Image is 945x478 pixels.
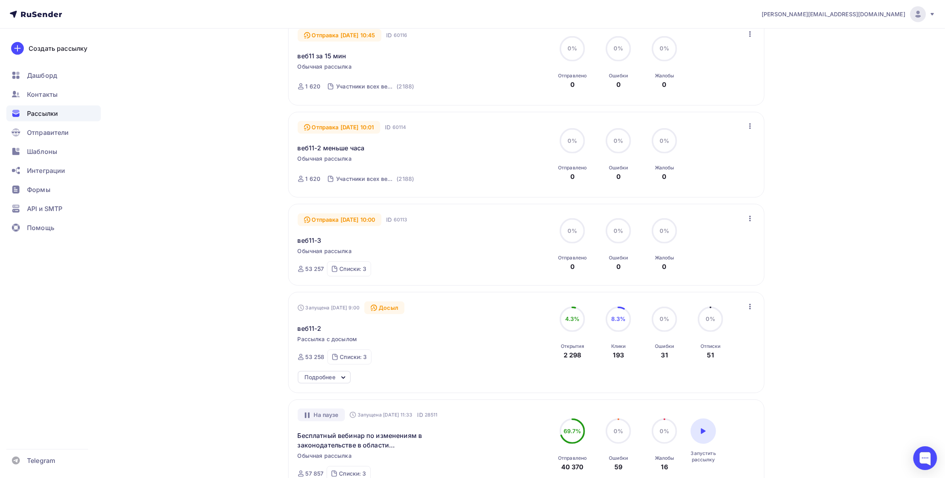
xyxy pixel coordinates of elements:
span: 60114 [393,123,406,131]
div: Отправлено [558,255,587,261]
span: Обычная рассылка [298,155,352,163]
span: 4.3% [565,315,580,322]
div: 0 [570,262,575,271]
div: 57 857 [306,470,324,478]
span: ID [386,31,392,39]
div: Жалобы [655,165,674,171]
a: Участники всех вебинаров (1-11) (2188) [335,173,415,185]
div: Досыл [364,301,404,314]
span: 0% [614,227,623,234]
span: 8.3% [611,315,626,322]
div: 59 [614,462,622,472]
span: Дашборд [27,71,57,80]
div: Ошибки [609,255,628,261]
div: Отправка [DATE] 10:00 [298,213,382,226]
a: Участники всех вебинаров (1-11) (2188) [335,80,415,93]
span: 0% [660,137,669,144]
a: Контакты [6,86,101,102]
span: 0% [614,428,623,434]
span: Рассылка с досылом [298,335,357,343]
div: 0 [662,80,667,89]
a: Шаблоны [6,144,101,159]
a: веб11-3 [298,236,321,245]
div: 1 620 [306,175,321,183]
div: Жалобы [655,255,674,261]
div: Отправлено [558,455,587,461]
span: веб11-2 [298,324,321,333]
span: 60113 [394,216,408,224]
div: На паузе [298,409,345,421]
span: ID [386,216,392,224]
span: Обычная рассылка [298,247,352,255]
div: 51 [707,350,714,360]
span: 0% [660,315,669,322]
span: 0% [568,137,577,144]
div: Списки: 3 [339,470,366,478]
div: 0 [570,172,575,181]
a: [PERSON_NAME][EMAIL_ADDRESS][DOMAIN_NAME] [762,6,935,22]
div: Создать рассылку [29,44,87,53]
div: 40 370 [561,462,584,472]
span: 0% [614,45,623,52]
span: Интеграции [27,166,65,175]
div: Запустить рассылку [691,450,716,463]
div: Ошибки [655,343,674,349]
span: 60116 [394,31,408,39]
span: Отправители [27,128,69,137]
div: 1 620 [306,83,321,90]
span: Формы [27,185,50,194]
div: Подробнее [305,372,335,382]
span: 69.7% [564,428,581,434]
div: Открытия [561,343,584,349]
div: Жалобы [655,73,674,79]
div: Списки: 3 [339,265,366,273]
div: 2 298 [564,350,581,360]
a: Рассылки [6,106,101,121]
span: Telegram [27,456,55,465]
div: Участники всех вебинаров (1-11) [336,175,395,183]
span: 0% [614,137,623,144]
div: Отправка [DATE] 10:01 [298,121,381,134]
span: 0% [706,315,715,322]
div: Клики [611,343,626,349]
span: 28511 [425,411,438,419]
span: Обычная рассылка [298,452,352,460]
a: Формы [6,182,101,198]
span: API и SMTP [27,204,62,213]
span: 0% [660,45,669,52]
div: Отписки [701,343,721,349]
a: Дашборд [6,67,101,83]
div: 31 [661,350,668,360]
div: 53 257 [306,265,324,273]
div: Отправлено [558,73,587,79]
div: (2188) [396,83,414,90]
div: Отправлено [558,165,587,171]
div: Отправка [DATE] 10:45 [298,29,382,42]
span: 0% [660,227,669,234]
div: Участники всех вебинаров (1-11) [336,83,395,90]
div: 0 [616,172,621,181]
span: Шаблоны [27,147,57,156]
a: Бесплатный вебинар по изменениям в законодательстве в области промышленной безопасности с [DATE] [298,431,434,450]
span: Помощь [27,223,54,232]
span: [PERSON_NAME][EMAIL_ADDRESS][DOMAIN_NAME] [762,10,905,18]
span: Обычная рассылка [298,63,352,71]
div: Ошибки [609,455,628,461]
span: ID [418,411,423,419]
div: Списки: 3 [340,353,367,361]
span: ID [385,123,391,131]
span: 0% [568,45,577,52]
a: веб11 за 15 мин [298,51,346,61]
div: 0 [662,172,667,181]
div: Запущена [DATE] 11:33 [350,412,413,418]
div: Ошибки [609,165,628,171]
div: Ошибки [609,73,628,79]
div: (2188) [396,175,414,183]
span: Рассылки [27,109,58,118]
div: 0 [662,262,667,271]
div: 53 258 [306,353,325,361]
a: Отправители [6,125,101,140]
div: 193 [613,350,624,360]
div: 0 [570,80,575,89]
span: Контакты [27,90,58,99]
